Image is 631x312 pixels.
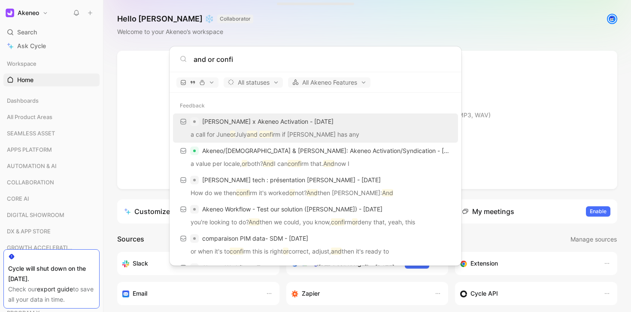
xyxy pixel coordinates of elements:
mark: And [249,218,260,226]
p: a call for June July rm if [PERSON_NAME] has any [176,129,455,142]
span: [PERSON_NAME] tech : présentation [PERSON_NAME] - [DATE] [202,176,381,184]
mark: confi [331,218,345,226]
mark: or [230,131,235,138]
mark: confi [236,189,250,196]
mark: or [352,218,358,226]
div: Feedback [170,98,461,113]
a: [PERSON_NAME] x Akeneo Activation - [DATE]a call for JuneorJulyand confirm if [PERSON_NAME] has any [173,113,458,143]
mark: or [283,248,288,255]
a: comparaison PIM data- SDM - [DATE]or when it's toconfirm this is rightorcorrect, adjust,andthen i... [173,230,458,260]
span: Akeneo/[DEMOGRAPHIC_DATA] & [PERSON_NAME]: Akeneo Activation/Syndication - [DATE] [202,147,461,154]
p: you're looking to do? then we could, you know, rm deny that, yeah, this [176,217,455,230]
span: All statuses [228,77,279,88]
span: All Akeneo Features [292,77,367,88]
input: Type a command or search anything [194,54,451,64]
mark: or [289,189,295,196]
mark: and [331,248,342,255]
mark: or [242,160,247,167]
a: Akeneo Workflow - Test our new feature ([PERSON_NAME]) - [DATE]question [PERSON_NAME]:orsomething... [173,260,458,289]
mark: And [263,160,274,167]
mark: and [247,131,258,138]
mark: And [323,160,334,167]
span: comparaison PIM data- SDM - [DATE] [202,235,308,242]
button: All Akeneo Features [288,77,370,88]
button: All statuses [224,77,283,88]
span: [PERSON_NAME] x Akeneo Activation - [DATE] [202,118,334,125]
p: How do we then rm it's worked not? then [PERSON_NAME]: [176,188,455,201]
p: a value per locale, both? I can rm that. now I [176,159,455,171]
a: [PERSON_NAME] tech : présentation [PERSON_NAME] - [DATE]How do we thenconfirm it's workedornot?An... [173,172,458,201]
mark: confi [259,131,273,138]
mark: confi [230,248,243,255]
p: or when it's to rm this is right correct, adjust, then it's ready to [176,246,455,259]
a: Akeneo Workflow - Test our solution ([PERSON_NAME]) - [DATE]you're looking to do?Andthen we could... [173,201,458,230]
mark: And [382,189,393,196]
span: Akeneo Workflow - Test our solution ([PERSON_NAME]) - [DATE] [202,205,382,213]
mark: confi [288,160,301,167]
a: Akeneo/[DEMOGRAPHIC_DATA] & [PERSON_NAME]: Akeneo Activation/Syndication - [DATE]a value per loca... [173,143,458,172]
mark: And [306,189,318,196]
span: Akeneo Workflow - Test our new feature ([PERSON_NAME]) - [DATE] [202,264,394,271]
